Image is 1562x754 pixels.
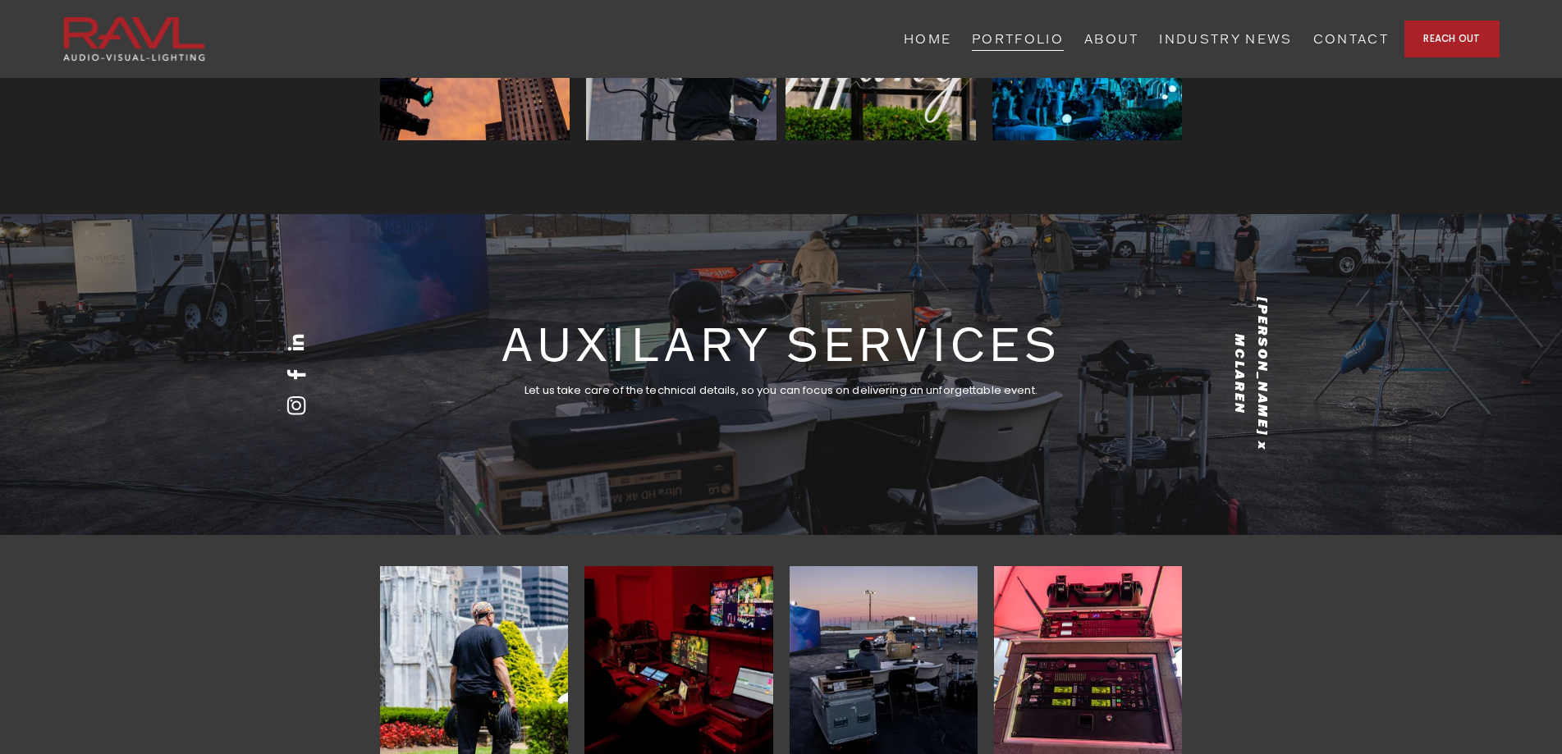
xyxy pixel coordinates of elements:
a: Instagram [286,395,306,415]
img: TF-5.jpg [307,566,641,754]
a: REACH OUT [1404,21,1500,57]
img: RH2-37.jpg [511,566,845,754]
a: INDUSTRY NEWS [1159,26,1292,52]
a: HOME [904,26,951,52]
em: [PERSON_NAME] x MCLAREN [1233,297,1272,457]
code: Let us take care of the technical details, so you can focus on delivering an unforgettable event. [524,382,1038,398]
img: GU-65.jpg [947,566,1229,754]
a: LinkedIn [286,333,306,353]
h2: AUXILARY SERVICES [502,321,1061,367]
a: Facebook [286,364,306,384]
img: Rhude-59.jpg [717,566,1051,754]
a: ABOUT [1084,26,1139,52]
a: CONTACT [1313,26,1389,52]
a: PORTFOLIO [972,26,1064,52]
